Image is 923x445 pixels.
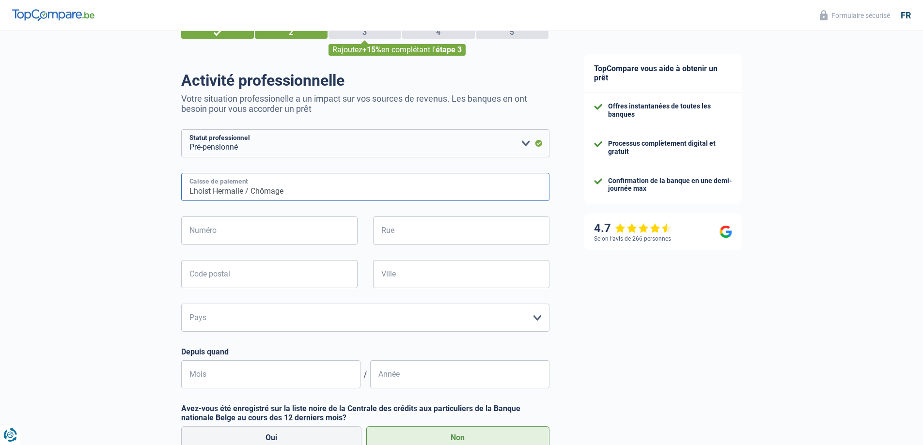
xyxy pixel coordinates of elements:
[402,26,475,39] div: 4
[329,26,401,39] div: 3
[476,26,548,39] div: 5
[370,360,549,388] input: AAAA
[608,102,732,119] div: Offres instantanées de toutes les banques
[181,93,549,114] p: Votre situation professionelle a un impact sur vos sources de revenus. Les banques en ont besoin ...
[608,139,732,156] div: Processus complètement digital et gratuit
[814,7,896,23] button: Formulaire sécurisé
[255,26,328,39] div: 2
[181,26,254,39] div: 1
[594,221,672,235] div: 4.7
[12,9,94,21] img: TopCompare Logo
[329,44,466,56] div: Rajoutez en complétant l'
[362,45,381,54] span: +15%
[360,370,370,379] span: /
[901,10,911,21] div: fr
[584,54,742,92] div: TopCompare vous aide à obtenir un prêt
[181,347,549,356] label: Depuis quand
[181,360,360,388] input: MM
[181,404,549,422] label: Avez-vous été enregistré sur la liste noire de la Centrale des crédits aux particuliers de la Ban...
[436,45,462,54] span: étape 3
[181,71,549,90] h1: Activité professionnelle
[594,235,671,242] div: Selon l’avis de 266 personnes
[608,177,732,193] div: Confirmation de la banque en une demi-journée max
